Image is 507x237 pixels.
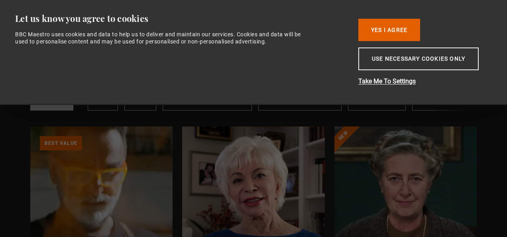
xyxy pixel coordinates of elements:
button: Take Me To Settings [358,77,486,86]
p: Best value [40,136,82,150]
button: Yes I Agree [358,19,420,41]
div: BBC Maestro uses cookies and data to help us to deliver and maintain our services. Cookies and da... [15,31,313,45]
div: Let us know you agree to cookies [15,13,346,24]
button: Use necessary cookies only [358,47,479,70]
